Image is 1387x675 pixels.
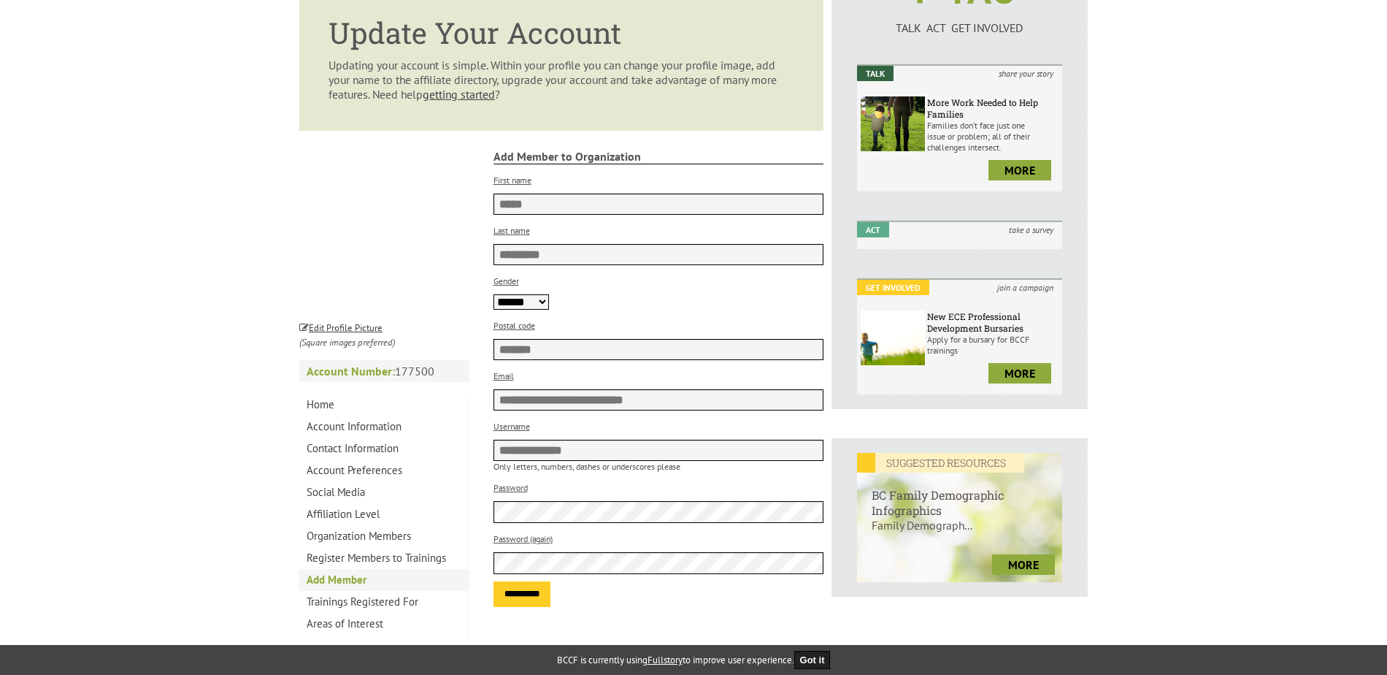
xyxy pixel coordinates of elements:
[493,225,530,236] label: Last name
[299,459,469,481] a: Account Preferences
[992,554,1055,575] a: more
[299,591,469,613] a: Trainings Registered For
[990,66,1062,81] i: share your story
[328,13,794,52] h1: Update Your Account
[299,319,383,334] a: Edit Profile Picture
[299,569,469,591] a: Add Member
[927,120,1058,153] p: Families don’t face just one issue or problem; all of their challenges intersect.
[493,275,519,286] label: Gender
[857,222,889,237] em: Act
[857,20,1062,35] p: TALK ACT GET INVOLVED
[493,461,824,472] p: Only letters, numbers, dashes or underscores please
[307,364,395,378] strong: Account Number:
[299,360,469,382] p: 177500
[299,321,383,334] small: Edit Profile Picture
[299,438,469,459] a: Contact Information
[493,320,535,331] label: Postal code
[927,334,1058,356] p: Apply for a bursary for BCCF trainings
[299,416,469,438] a: Account Information
[299,336,395,348] i: (Square images preferred)
[493,149,824,164] strong: Add Member to Organization
[857,518,1062,547] p: Family Demograph...
[493,370,514,381] label: Email
[493,482,528,493] label: Password
[988,280,1062,295] i: join a campaign
[794,651,831,669] button: Got it
[927,310,1058,334] h6: New ECE Professional Development Bursaries
[988,160,1051,180] a: more
[857,66,894,81] em: Talk
[493,175,531,186] label: First name
[927,96,1058,120] h6: More Work Needed to Help Families
[857,6,1062,35] a: TALK ACT GET INVOLVED
[299,481,469,503] a: Social Media
[299,503,469,525] a: Affiliation Level
[857,453,1024,473] em: SUGGESTED RESOURCES
[299,525,469,547] a: Organization Members
[423,87,495,102] a: getting started
[299,547,469,569] a: Register Members to Trainings
[299,394,469,416] a: Home
[299,613,469,635] a: Areas of Interest
[1000,222,1062,237] i: take a survey
[648,654,683,666] a: Fullstory
[857,473,1062,518] h6: BC Family Demographic Infographics
[493,533,553,544] label: Password (again)
[493,421,530,432] label: Username
[988,363,1051,384] a: more
[857,280,929,295] em: Get Involved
